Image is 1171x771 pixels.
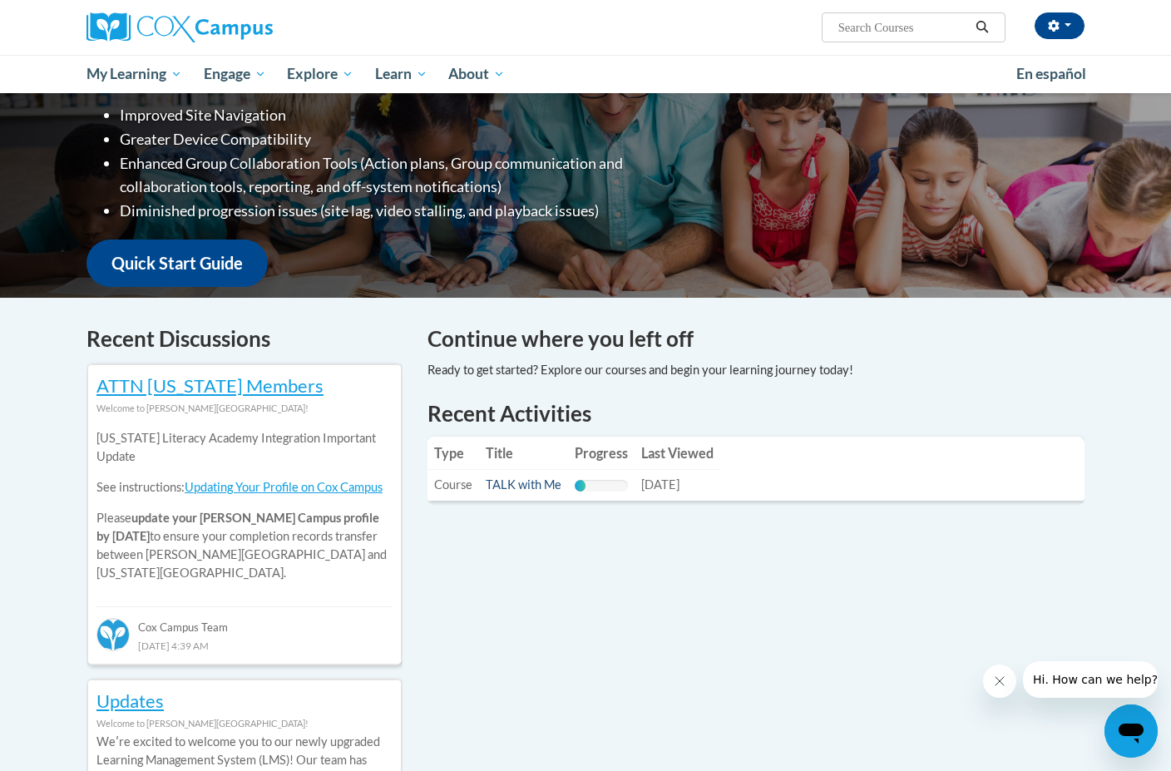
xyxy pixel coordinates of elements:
[96,618,130,651] img: Cox Campus Team
[96,429,393,466] p: [US_STATE] Literacy Academy Integration Important Update
[76,55,193,93] a: My Learning
[448,64,505,84] span: About
[575,480,585,492] div: Progress, %
[1104,704,1158,758] iframe: Button to launch messaging window
[96,606,393,636] div: Cox Campus Team
[96,418,393,595] div: Please to ensure your completion records transfer between [PERSON_NAME][GEOGRAPHIC_DATA] and [US_...
[185,480,383,494] a: Updating Your Profile on Cox Campus
[970,17,995,37] button: Search
[434,477,472,492] span: Course
[120,127,689,151] li: Greater Device Compatibility
[120,103,689,127] li: Improved Site Navigation
[568,437,635,470] th: Progress
[96,714,393,733] div: Welcome to [PERSON_NAME][GEOGRAPHIC_DATA]!
[96,511,379,543] b: update your [PERSON_NAME] Campus profile by [DATE]
[364,55,438,93] a: Learn
[62,55,1109,93] div: Main menu
[837,17,970,37] input: Search Courses
[96,374,324,397] a: ATTN [US_STATE] Members
[86,12,273,42] img: Cox Campus
[86,12,403,42] a: Cox Campus
[427,437,479,470] th: Type
[287,64,353,84] span: Explore
[96,689,164,712] a: Updates
[120,151,689,200] li: Enhanced Group Collaboration Tools (Action plans, Group communication and collaboration tools, re...
[641,477,679,492] span: [DATE]
[427,398,1085,428] h1: Recent Activities
[438,55,516,93] a: About
[1016,65,1086,82] span: En español
[86,64,182,84] span: My Learning
[86,240,268,287] a: Quick Start Guide
[486,477,561,492] a: TALK with Me
[1005,57,1097,91] a: En español
[1023,661,1158,698] iframe: Message from company
[86,323,403,355] h4: Recent Discussions
[96,478,393,497] p: See instructions:
[635,437,720,470] th: Last Viewed
[96,636,393,655] div: [DATE] 4:39 AM
[276,55,364,93] a: Explore
[193,55,277,93] a: Engage
[96,399,393,418] div: Welcome to [PERSON_NAME][GEOGRAPHIC_DATA]!
[479,437,568,470] th: Title
[427,323,1085,355] h4: Continue where you left off
[204,64,266,84] span: Engage
[983,665,1016,698] iframe: Close message
[375,64,427,84] span: Learn
[120,199,689,223] li: Diminished progression issues (site lag, video stalling, and playback issues)
[1035,12,1085,39] button: Account Settings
